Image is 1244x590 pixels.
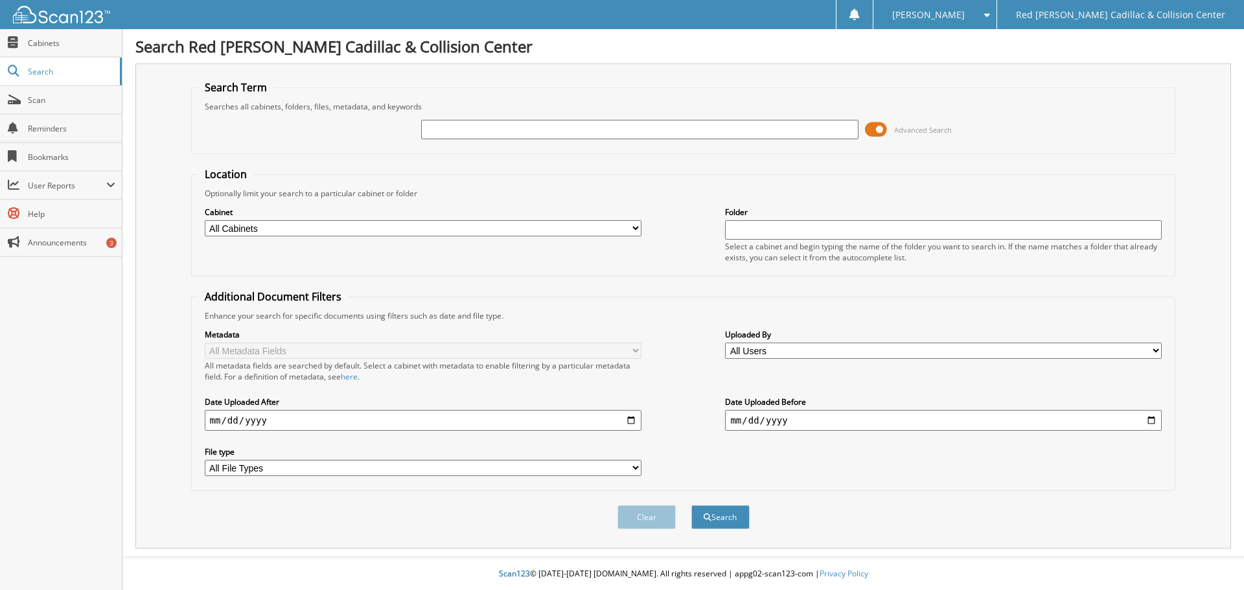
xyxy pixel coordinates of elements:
div: Enhance your search for specific documents using filters such as date and file type. [198,310,1169,321]
button: Clear [617,505,676,529]
div: All metadata fields are searched by default. Select a cabinet with metadata to enable filtering b... [205,360,641,382]
span: Advanced Search [894,125,952,135]
span: Scan [28,95,115,106]
label: Date Uploaded Before [725,396,1162,407]
span: Cabinets [28,38,115,49]
div: Optionally limit your search to a particular cabinet or folder [198,188,1169,199]
img: scan123-logo-white.svg [13,6,110,23]
legend: Search Term [198,80,273,95]
input: start [205,410,641,431]
label: Folder [725,207,1162,218]
h1: Search Red [PERSON_NAME] Cadillac & Collision Center [135,36,1231,57]
label: Metadata [205,329,641,340]
div: 3 [106,238,117,248]
label: Cabinet [205,207,641,218]
span: Help [28,209,115,220]
div: © [DATE]-[DATE] [DOMAIN_NAME]. All rights reserved | appg02-scan123-com | [122,558,1244,590]
input: end [725,410,1162,431]
legend: Additional Document Filters [198,289,348,304]
span: Search [28,66,113,77]
label: Date Uploaded After [205,396,641,407]
span: Bookmarks [28,152,115,163]
span: Announcements [28,237,115,248]
div: Select a cabinet and begin typing the name of the folder you want to search in. If the name match... [725,241,1162,263]
span: Scan123 [499,568,530,579]
label: Uploaded By [725,329,1162,340]
legend: Location [198,167,253,181]
span: User Reports [28,180,106,191]
button: Search [691,505,750,529]
label: File type [205,446,641,457]
div: Searches all cabinets, folders, files, metadata, and keywords [198,101,1169,112]
a: Privacy Policy [820,568,868,579]
span: Red [PERSON_NAME] Cadillac & Collision Center [1016,11,1225,19]
span: Reminders [28,123,115,134]
a: here [341,371,358,382]
span: [PERSON_NAME] [892,11,965,19]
